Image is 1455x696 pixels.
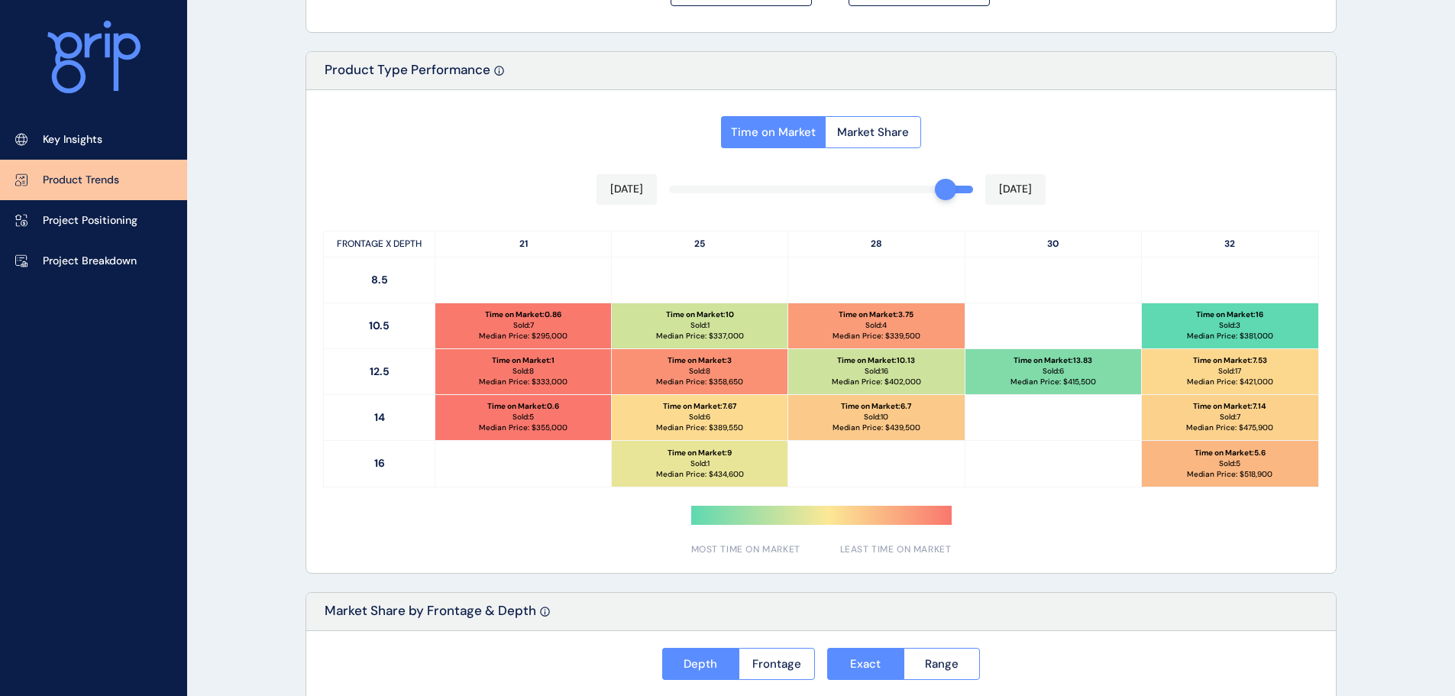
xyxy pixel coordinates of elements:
[324,257,435,303] p: 8.5
[1219,458,1240,469] p: Sold: 5
[865,320,887,331] p: Sold: 4
[691,543,800,556] span: MOST TIME ON MARKET
[663,401,736,412] p: Time on Market : 7.67
[721,116,825,148] button: Time on Market
[487,401,559,412] p: Time on Market : 0.6
[1195,448,1266,458] p: Time on Market : 5.6
[485,309,561,320] p: Time on Market : 0.86
[837,355,915,366] p: Time on Market : 10.13
[512,366,534,377] p: Sold: 8
[1193,355,1267,366] p: Time on Market : 7.53
[666,309,734,320] p: Time on Market : 10
[43,213,137,228] p: Project Positioning
[1010,377,1096,387] p: Median Price: $ 415,500
[684,656,717,672] span: Depth
[788,231,965,257] p: 28
[865,366,888,377] p: Sold: 16
[1220,412,1240,422] p: Sold: 7
[731,125,816,140] span: Time on Market
[689,412,710,422] p: Sold: 6
[324,349,435,394] p: 12.5
[492,355,555,366] p: Time on Market : 1
[850,656,881,672] span: Exact
[1187,469,1272,480] p: Median Price: $ 518,900
[325,61,490,89] p: Product Type Performance
[690,320,710,331] p: Sold: 1
[864,412,888,422] p: Sold: 10
[1219,320,1240,331] p: Sold: 3
[1043,366,1064,377] p: Sold: 6
[1014,355,1092,366] p: Time on Market : 13.83
[839,309,913,320] p: Time on Market : 3.75
[513,320,534,331] p: Sold: 7
[668,355,732,366] p: Time on Market : 3
[612,231,788,257] p: 25
[43,132,102,147] p: Key Insights
[1218,366,1241,377] p: Sold: 17
[324,303,435,348] p: 10.5
[827,648,904,680] button: Exact
[656,469,744,480] p: Median Price: $ 434,600
[479,377,567,387] p: Median Price: $ 333,000
[752,656,801,672] span: Frontage
[833,331,920,342] p: Median Price: $ 339,500
[689,366,710,377] p: Sold: 8
[656,377,743,387] p: Median Price: $ 358,650
[656,331,744,342] p: Median Price: $ 337,000
[825,116,921,148] button: Market Share
[1193,401,1266,412] p: Time on Market : 7.14
[904,648,981,680] button: Range
[965,231,1142,257] p: 30
[690,458,710,469] p: Sold: 1
[512,412,534,422] p: Sold: 5
[832,377,921,387] p: Median Price: $ 402,000
[479,422,567,433] p: Median Price: $ 355,000
[662,648,739,680] button: Depth
[435,231,612,257] p: 21
[324,395,435,440] p: 14
[324,231,435,257] p: FRONTAGE X DEPTH
[840,543,952,556] span: LEAST TIME ON MARKET
[479,331,567,342] p: Median Price: $ 295,000
[999,182,1032,197] p: [DATE]
[43,254,137,269] p: Project Breakdown
[1196,309,1263,320] p: Time on Market : 16
[739,648,816,680] button: Frontage
[43,173,119,188] p: Product Trends
[325,602,536,630] p: Market Share by Frontage & Depth
[925,656,959,672] span: Range
[610,182,643,197] p: [DATE]
[833,422,920,433] p: Median Price: $ 439,500
[1187,331,1273,342] p: Median Price: $ 381,000
[1142,231,1318,257] p: 32
[324,441,435,487] p: 16
[1186,422,1273,433] p: Median Price: $ 475,900
[656,422,743,433] p: Median Price: $ 389,550
[668,448,732,458] p: Time on Market : 9
[1187,377,1273,387] p: Median Price: $ 421,000
[841,401,911,412] p: Time on Market : 6.7
[837,125,909,140] span: Market Share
